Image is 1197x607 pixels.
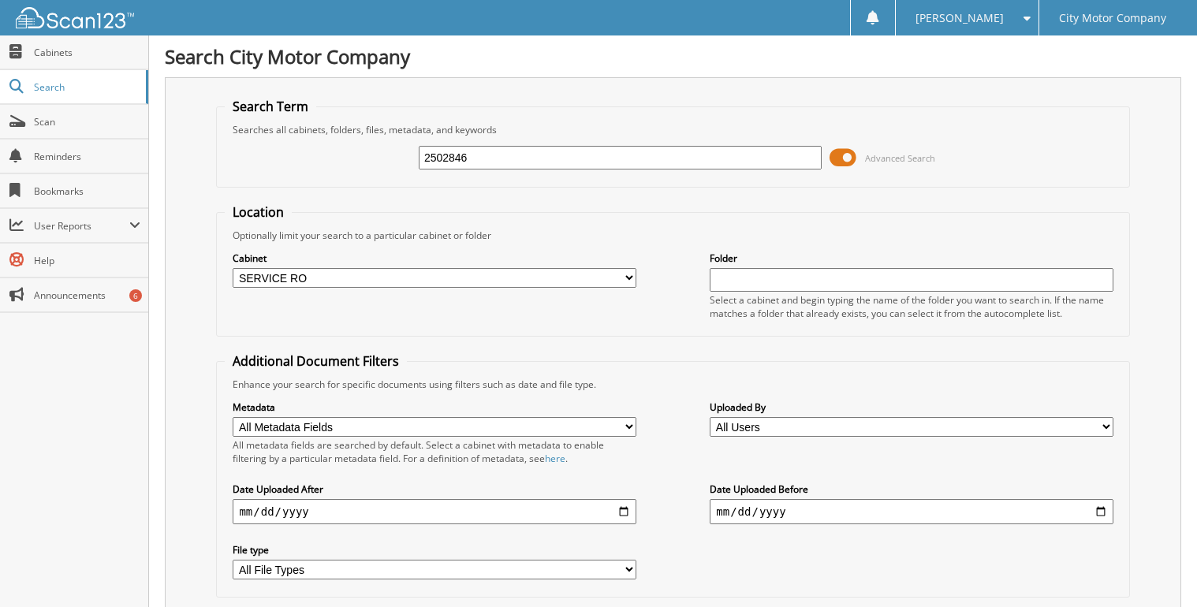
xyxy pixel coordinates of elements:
legend: Search Term [225,98,316,115]
div: Select a cabinet and begin typing the name of the folder you want to search in. If the name match... [710,293,1113,320]
label: Cabinet [233,251,636,265]
legend: Location [225,203,292,221]
div: All metadata fields are searched by default. Select a cabinet with metadata to enable filtering b... [233,438,636,465]
label: File type [233,543,636,557]
label: Date Uploaded Before [710,482,1113,496]
legend: Additional Document Filters [225,352,407,370]
input: end [710,499,1113,524]
span: Help [34,254,140,267]
span: Advanced Search [865,152,935,164]
span: Reminders [34,150,140,163]
label: Uploaded By [710,400,1113,414]
span: Scan [34,115,140,128]
h1: Search City Motor Company [165,43,1181,69]
span: Announcements [34,289,140,302]
span: Bookmarks [34,184,140,198]
span: City Motor Company [1059,13,1166,23]
div: 6 [129,289,142,302]
a: here [545,452,565,465]
label: Metadata [233,400,636,414]
div: Searches all cabinets, folders, files, metadata, and keywords [225,123,1121,136]
input: start [233,499,636,524]
label: Date Uploaded After [233,482,636,496]
div: Optionally limit your search to a particular cabinet or folder [225,229,1121,242]
span: Search [34,80,138,94]
div: Enhance your search for specific documents using filters such as date and file type. [225,378,1121,391]
img: scan123-logo-white.svg [16,7,134,28]
label: Folder [710,251,1113,265]
span: User Reports [34,219,129,233]
span: Cabinets [34,46,140,59]
span: [PERSON_NAME] [915,13,1004,23]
